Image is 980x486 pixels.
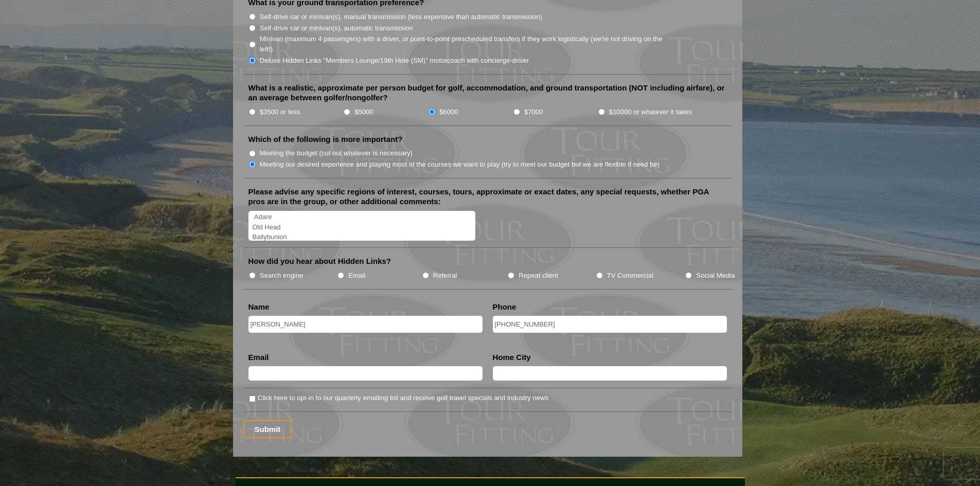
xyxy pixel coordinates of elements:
[260,107,300,117] label: $3500 or less
[260,159,660,170] label: Meeting our desired experience and playing most of the courses we want to play (try to meet our b...
[493,302,516,312] label: Phone
[248,134,403,145] label: Which of the following is more important?
[519,271,558,281] label: Repeat client
[433,271,457,281] label: Referral
[354,107,373,117] label: $5000
[260,34,673,54] label: Minivan (maximum 4 passengers) with a driver, or point-to-point prescheduled transfers if they wo...
[248,187,727,207] label: Please advise any specific regions of interest, courses, tours, approximate or exact dates, any s...
[696,271,735,281] label: Social Media
[260,12,542,22] label: Self-drive car or minivan(s), manual transmission (less expensive than automatic transmission)
[260,148,413,158] label: Meeting the budget (cut out whatever is necessary)
[348,271,365,281] label: Email
[258,393,548,403] label: Click here to opt-in to our quarterly emailing list and receive golf travel specials and industry...
[260,23,413,33] label: Self-drive car or minivan(s), automatic transmission
[248,302,270,312] label: Name
[260,56,529,66] label: Deluxe Hidden Links "Members Lounge/19th Hole (SM)" motorcoach with concierge-driver
[243,420,292,438] input: Submit
[248,256,391,266] label: How did you hear about Hidden Links?
[260,271,304,281] label: Search engine
[609,107,692,117] label: $10000 or whatever it takes
[493,352,531,363] label: Home City
[439,107,458,117] label: $6000
[607,271,653,281] label: TV Commercial
[524,107,543,117] label: $7000
[248,352,269,363] label: Email
[248,83,727,103] label: What is a realistic, approximate per person budget for golf, accommodation, and ground transporta...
